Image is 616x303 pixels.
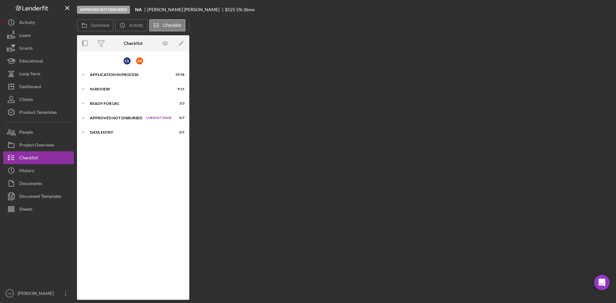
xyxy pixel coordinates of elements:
[16,287,58,301] div: [PERSON_NAME]
[19,42,33,56] div: Grants
[115,19,147,31] button: Activity
[124,57,131,64] div: C S
[77,19,114,31] button: Overview
[19,203,32,217] div: Sheets
[129,23,143,28] label: Activity
[3,177,74,190] button: Documents
[149,19,185,31] button: Checklist
[77,6,130,14] div: Approved Not Disbursed
[8,292,12,295] text: HZ
[225,7,235,12] div: $525
[3,80,74,93] button: Dashboard
[90,87,168,91] div: In Review
[3,16,74,29] button: Activity
[135,7,142,12] b: NA
[147,7,225,12] div: [PERSON_NAME] [PERSON_NAME]
[594,275,610,290] div: Open Intercom Messenger
[19,164,34,179] div: History
[90,73,168,77] div: Application In Process
[3,93,74,106] button: Clients
[3,126,74,139] button: People
[124,41,142,46] div: Checklist
[90,116,143,120] div: Approved Not Disbursed
[19,55,43,69] div: Educational
[136,57,143,64] div: J M
[19,151,38,166] div: Checklist
[3,42,74,55] button: Grants
[19,177,42,191] div: Documents
[243,7,255,12] div: 36 mo
[19,93,33,107] div: Clients
[173,102,184,105] div: 3 / 3
[19,139,54,153] div: Project Overview
[90,130,168,134] div: Data Entry
[3,164,74,177] button: History
[146,116,172,120] span: Current Stage
[3,151,74,164] button: Checklist
[3,139,74,151] button: Project Overview
[91,23,109,28] label: Overview
[19,106,57,120] div: Product Templates
[3,106,74,119] button: Product Templates
[173,73,184,77] div: 29 / 36
[90,102,168,105] div: Ready for LRC
[19,190,61,204] div: Document Templates
[3,190,74,203] button: Document Templates
[19,67,40,82] div: Long-Term
[19,16,35,30] div: Activity
[3,203,74,215] button: Sheets
[3,29,74,42] button: Loans
[173,87,184,91] div: 9 / 11
[163,23,181,28] label: Checklist
[173,116,184,120] div: 0 / 7
[19,126,33,140] div: People
[3,55,74,67] button: Educational
[3,67,74,80] button: Long-Term
[19,80,41,95] div: Dashboard
[19,29,31,43] div: Loans
[236,7,242,12] div: 5 %
[3,287,74,300] button: HZ[PERSON_NAME]
[173,130,184,134] div: 0 / 5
